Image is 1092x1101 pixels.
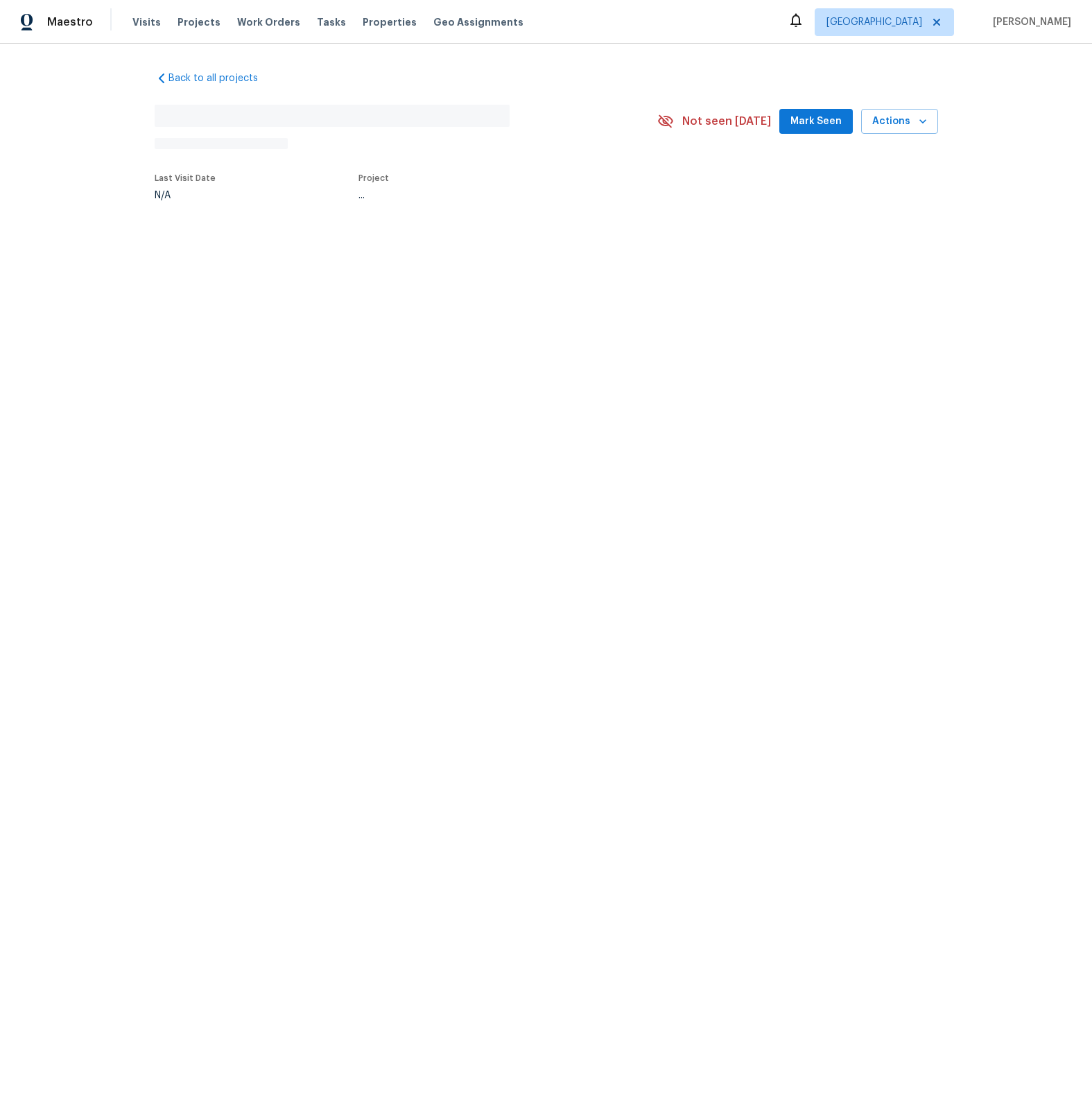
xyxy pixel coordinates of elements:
[433,15,523,29] span: Geo Assignments
[682,114,771,128] span: Not seen [DATE]
[317,17,346,27] span: Tasks
[155,191,216,200] div: N/A
[237,15,300,29] span: Work Orders
[861,109,938,135] button: Actions
[358,191,625,200] div: ...
[987,15,1071,29] span: [PERSON_NAME]
[155,174,216,182] span: Last Visit Date
[779,109,853,135] button: Mark Seen
[132,15,161,29] span: Visits
[177,15,220,29] span: Projects
[358,174,389,182] span: Project
[826,15,922,29] span: [GEOGRAPHIC_DATA]
[790,113,842,130] span: Mark Seen
[872,113,927,130] span: Actions
[363,15,417,29] span: Properties
[47,15,93,29] span: Maestro
[155,71,288,85] a: Back to all projects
